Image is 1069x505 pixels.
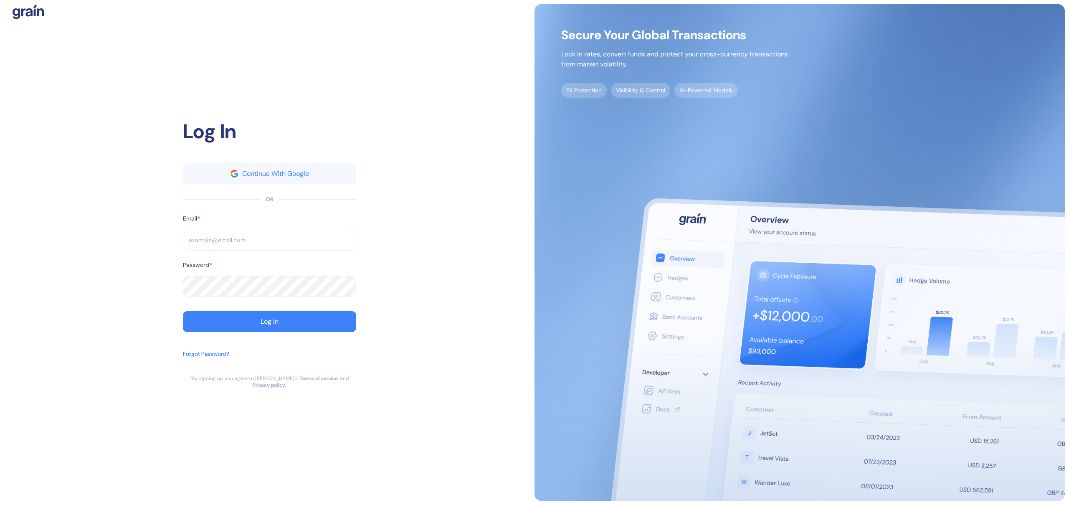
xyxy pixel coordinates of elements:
a: Terms of service [300,375,338,382]
button: googleContinue With Google [183,163,356,184]
div: Forgot Password? [183,350,229,358]
button: Log In [183,311,356,332]
div: Log In [183,117,356,147]
div: OR [266,195,274,204]
img: logo [13,4,44,19]
span: Secure Your Global Transactions [561,31,788,39]
img: google [231,170,238,178]
span: FX Protection [561,83,607,98]
label: Password [183,261,209,269]
label: Email [183,214,197,223]
span: AI-Powered Models [674,83,738,98]
div: Log In [261,318,279,325]
div: *By signing up you agree to [PERSON_NAME]’s [190,375,298,382]
img: signup-main-image [534,4,1065,501]
div: Continue With Google [242,170,309,177]
a: Privacy policy. [253,382,286,388]
input: example@email.com [183,230,356,251]
span: Visibility & Control [611,83,670,98]
div: and [340,375,349,382]
p: Lock in rates, convert funds and protect your cross-currency transactions from market volatility. [561,49,788,69]
button: Forgot Password? [183,345,229,375]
